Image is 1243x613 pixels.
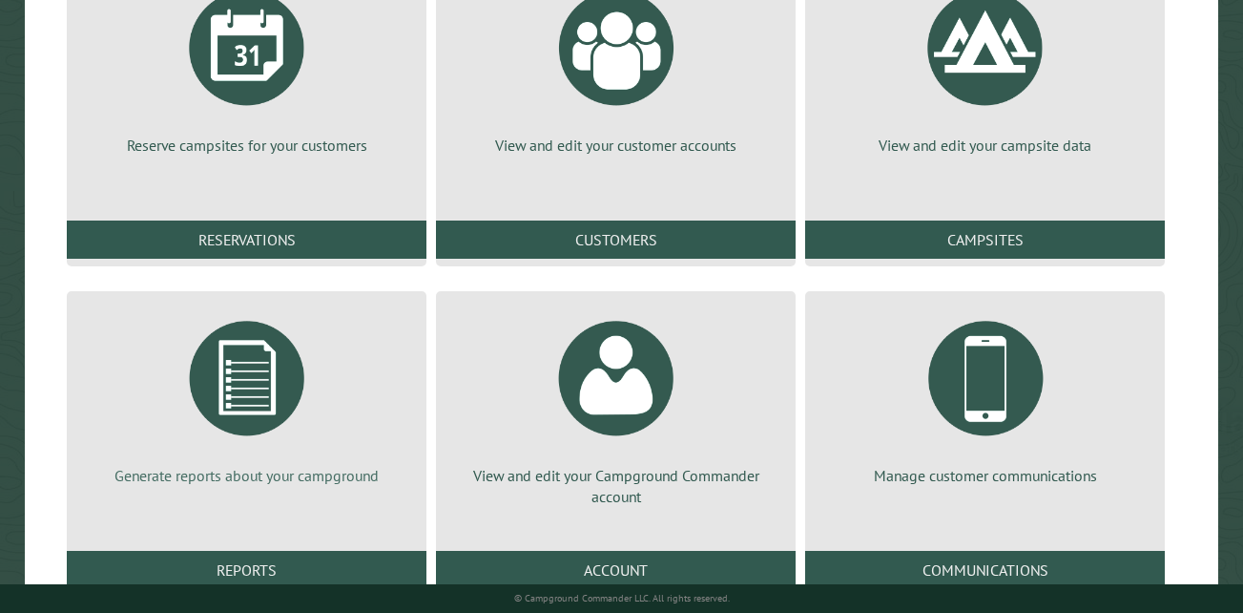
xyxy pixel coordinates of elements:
small: © Campground Commander LLC. All rights reserved. [514,592,730,604]
p: Manage customer communications [828,465,1142,486]
a: Generate reports about your campground [90,306,404,486]
a: Reservations [67,221,426,259]
a: View and edit your Campground Commander account [459,306,773,508]
p: View and edit your campsite data [828,135,1142,156]
p: View and edit your customer accounts [459,135,773,156]
a: Communications [805,551,1165,589]
a: Manage customer communications [828,306,1142,486]
p: Reserve campsites for your customers [90,135,404,156]
p: Generate reports about your campground [90,465,404,486]
a: Campsites [805,221,1165,259]
a: Customers [436,221,796,259]
a: Account [436,551,796,589]
p: View and edit your Campground Commander account [459,465,773,508]
a: Reports [67,551,426,589]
